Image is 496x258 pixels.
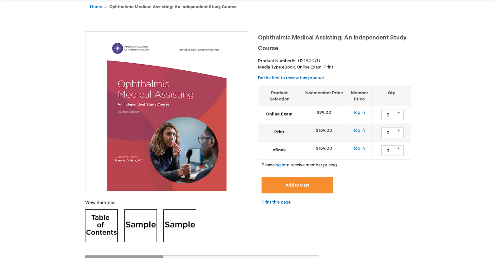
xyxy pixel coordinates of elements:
[85,209,118,242] img: Click to view
[262,162,337,168] span: Please to receive member pricing
[381,128,394,138] input: Qty
[85,200,248,206] p: View Samples
[275,162,285,168] a: log in
[371,86,411,106] th: Qty
[258,75,324,81] a: Be the first to review this product
[89,35,245,191] img: Ophthalmic Medical Assisting: An Independent Study Course
[354,110,365,115] a: log in
[301,86,347,106] th: Nonmember Price
[109,4,237,9] strong: Ophthalmic Medical Assisting: An Independent Study Course
[394,145,404,151] div: +
[301,106,347,124] td: $99.00
[258,64,411,70] p: eBook, Online Exam, Print
[262,129,297,135] strong: Print
[262,147,297,153] strong: eBook
[394,128,404,133] div: +
[394,115,404,120] div: -
[301,142,347,160] td: $169.00
[124,209,157,242] img: Click to view
[347,86,371,106] th: Member Price
[394,133,404,138] div: -
[258,34,407,52] span: Ophthalmic Medical Assisting: An Independent Study Course
[354,128,365,133] a: log in
[354,146,365,151] a: log in
[381,110,394,120] input: Qty
[394,151,404,156] div: -
[298,58,320,64] div: 0219007U
[258,58,295,64] strong: Product Number
[258,86,301,106] th: Product Selection
[262,198,291,206] a: Print this page
[381,145,394,156] input: Qty
[258,65,282,70] strong: Media Type:
[394,110,404,115] div: +
[262,111,297,117] strong: Online Exam
[163,209,196,242] img: Click to view
[90,4,102,9] a: Home
[301,124,347,142] td: $169.00
[285,183,309,188] span: Add to Cart
[262,177,333,193] button: Add to Cart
